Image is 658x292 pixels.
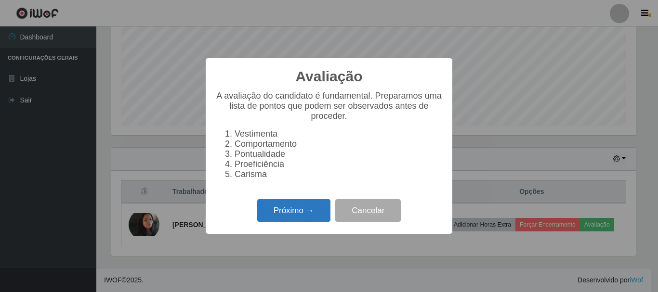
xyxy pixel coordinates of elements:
li: Carisma [235,169,443,179]
li: Comportamento [235,139,443,149]
h2: Avaliação [296,68,363,85]
button: Próximo → [257,199,330,222]
li: Vestimenta [235,129,443,139]
li: Proeficiência [235,159,443,169]
button: Cancelar [335,199,401,222]
p: A avaliação do candidato é fundamental. Preparamos uma lista de pontos que podem ser observados a... [215,91,443,121]
li: Pontualidade [235,149,443,159]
